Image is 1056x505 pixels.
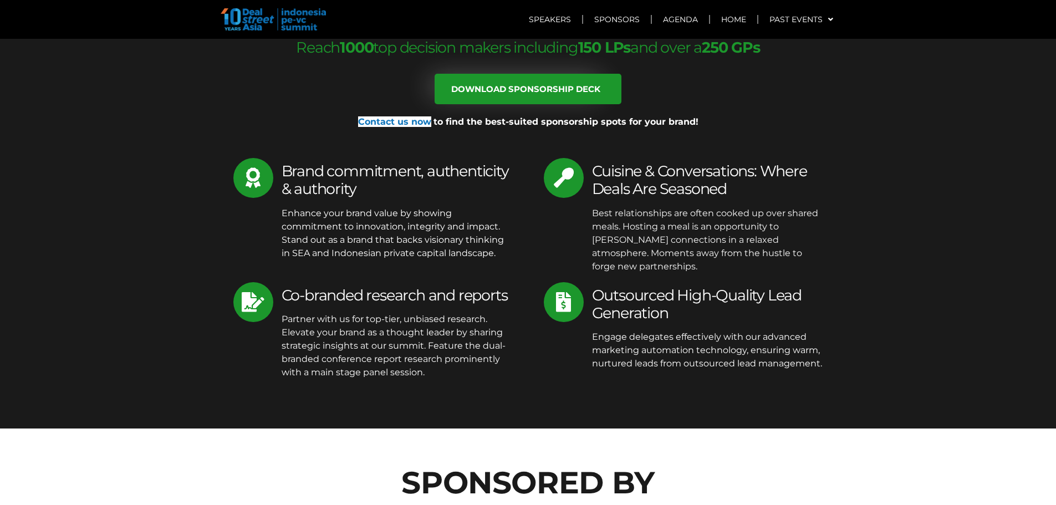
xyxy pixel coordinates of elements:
[702,38,760,57] b: 250 GPs
[758,7,844,32] a: Past Events
[340,38,373,57] b: 1000
[282,162,509,198] span: Brand commitment, authenticity & authority
[218,467,839,498] h2: SPONSORED BY
[296,38,760,57] span: Reach top decision makers including and over a
[583,7,651,32] a: Sponsors
[435,74,621,104] a: Download sponsorship deck
[592,207,823,273] p: Best relationships are often cooked up over shared meals. Hosting a meal is an opportunity to [PE...
[433,116,698,127] span: to find the best-suited sponsorship spots for your brand!
[282,207,513,260] p: Enhance your brand value by showing commitment to innovation, integrity and impact. Stand out as ...
[282,313,513,379] p: Partner with us for top-tier, unbiased research. Elevate your brand as a thought leader by sharin...
[592,162,807,198] span: Cuisine & Conversations: Where Deals Are Seasoned
[592,330,823,370] p: Engage delegates effectively with our advanced marketing automation technology, ensuring warm, nu...
[710,7,757,32] a: Home
[578,38,631,57] b: 150 LPs
[518,7,582,32] a: Speakers
[592,286,802,322] span: Outsourced High-Quality Lead Generation
[652,7,709,32] a: Agenda
[358,116,431,127] a: Contact us now
[451,85,600,93] span: Download sponsorship deck
[282,286,508,304] span: Co-branded research and reports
